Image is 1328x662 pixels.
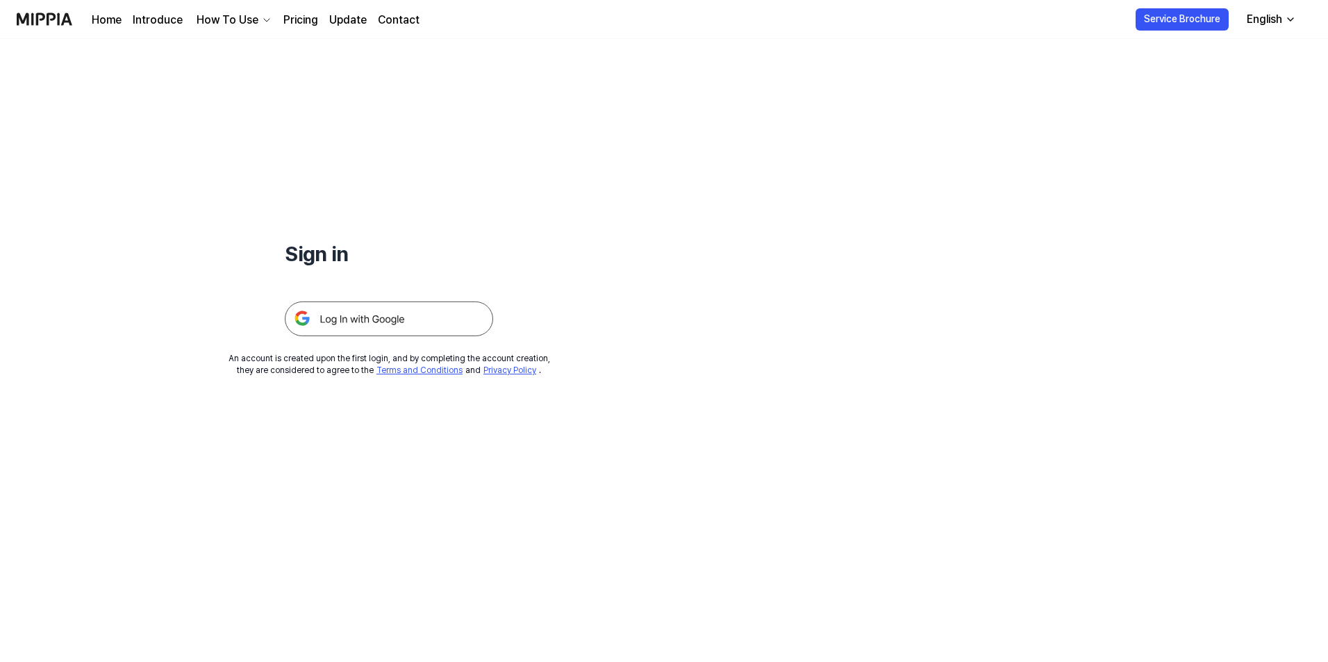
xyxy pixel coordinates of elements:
[92,12,122,28] a: Home
[285,239,493,268] h1: Sign in
[229,353,550,376] div: An account is created upon the first login, and by completing the account creation, they are cons...
[1236,6,1304,33] button: English
[194,12,261,28] div: How To Use
[378,12,420,28] a: Contact
[285,301,493,336] img: 구글 로그인 버튼
[1136,8,1229,31] button: Service Brochure
[1244,11,1285,28] div: English
[329,12,367,28] a: Update
[133,12,183,28] a: Introduce
[483,365,536,375] a: Privacy Policy
[283,12,318,28] a: Pricing
[376,365,463,375] a: Terms and Conditions
[194,12,272,28] button: How To Use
